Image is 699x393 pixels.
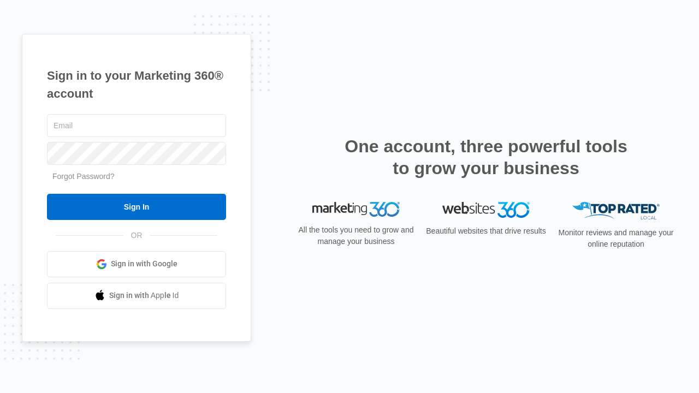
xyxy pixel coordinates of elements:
[47,114,226,137] input: Email
[312,202,400,217] img: Marketing 360
[111,258,177,270] span: Sign in with Google
[123,230,150,241] span: OR
[555,227,677,250] p: Monitor reviews and manage your online reputation
[295,224,417,247] p: All the tools you need to grow and manage your business
[572,202,660,220] img: Top Rated Local
[425,225,547,237] p: Beautiful websites that drive results
[442,202,530,218] img: Websites 360
[47,194,226,220] input: Sign In
[47,283,226,309] a: Sign in with Apple Id
[341,135,631,179] h2: One account, three powerful tools to grow your business
[47,251,226,277] a: Sign in with Google
[109,290,179,301] span: Sign in with Apple Id
[52,172,115,181] a: Forgot Password?
[47,67,226,103] h1: Sign in to your Marketing 360® account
